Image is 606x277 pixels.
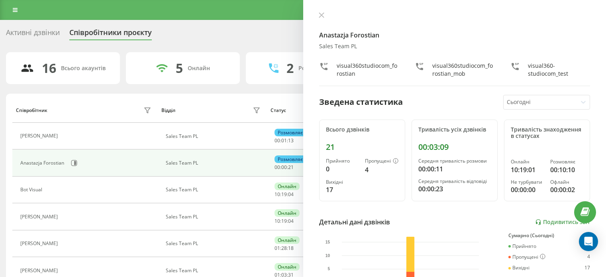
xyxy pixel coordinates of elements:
[20,187,44,193] div: Bot Visual
[325,240,330,244] text: 15
[275,218,294,224] div: : :
[275,155,306,163] div: Розмовляє
[365,165,398,175] div: 4
[528,62,590,78] div: visual360-studiocom_test
[365,158,398,165] div: Пропущені
[176,61,183,76] div: 5
[508,265,530,271] div: Вихідні
[271,108,286,113] div: Статус
[20,268,60,273] div: [PERSON_NAME]
[550,185,583,194] div: 00:00:02
[418,142,491,152] div: 00:03:09
[550,179,583,185] div: Офлайн
[286,61,294,76] div: 2
[281,164,287,171] span: 00
[587,254,590,260] div: 4
[319,96,403,108] div: Зведена статистика
[326,126,398,133] div: Всього дзвінків
[166,134,263,139] div: Sales Team PL
[418,158,491,164] div: Середня тривалість розмови
[275,263,300,271] div: Онлайн
[275,165,294,170] div: : :
[281,218,287,224] span: 19
[535,219,590,226] a: Подивитись звіт
[511,185,544,194] div: 00:00:00
[275,129,306,136] div: Розмовляє
[166,268,263,273] div: Sales Team PL
[275,192,294,197] div: : :
[281,191,287,198] span: 19
[418,126,491,133] div: Тривалість усіх дзвінків
[508,254,545,260] div: Пропущені
[319,30,590,40] h4: Anastazja Forostian
[275,245,280,251] span: 01
[275,138,294,143] div: : :
[319,43,590,50] div: Sales Team PL
[326,179,359,185] div: Вихідні
[275,183,300,190] div: Онлайн
[326,164,359,174] div: 0
[337,62,399,78] div: visual360studiocom_forostian
[20,160,66,166] div: Anastazja Forostian
[550,159,583,165] div: Розмовляє
[288,164,294,171] span: 21
[166,241,263,246] div: Sales Team PL
[298,65,337,72] div: Розмовляють
[288,137,294,144] span: 13
[326,142,398,152] div: 21
[275,164,280,171] span: 00
[288,245,294,251] span: 18
[508,233,590,238] div: Сумарно (Сьогодні)
[511,165,544,175] div: 10:19:01
[328,267,330,271] text: 5
[288,191,294,198] span: 04
[69,28,152,41] div: Співробітники проєкту
[418,179,491,184] div: Середня тривалість відповіді
[61,65,106,72] div: Всього акаунтів
[166,160,263,166] div: Sales Team PL
[508,244,536,249] div: Прийнято
[275,137,280,144] span: 00
[20,214,60,220] div: [PERSON_NAME]
[511,159,544,165] div: Онлайн
[325,253,330,258] text: 10
[319,217,390,227] div: Детальні дані дзвінків
[275,218,280,224] span: 10
[275,246,294,251] div: : :
[20,241,60,246] div: [PERSON_NAME]
[550,165,583,175] div: 00:10:10
[161,108,175,113] div: Відділ
[326,185,359,194] div: 17
[281,245,287,251] span: 28
[42,61,56,76] div: 16
[288,218,294,224] span: 04
[16,108,47,113] div: Співробітник
[432,62,494,78] div: visual360studiocom_forostian_mob
[326,158,359,164] div: Прийнято
[166,214,263,220] div: Sales Team PL
[275,209,300,217] div: Онлайн
[20,133,60,139] div: [PERSON_NAME]
[6,28,60,41] div: Активні дзвінки
[418,164,491,174] div: 00:00:11
[166,187,263,193] div: Sales Team PL
[281,137,287,144] span: 01
[275,236,300,244] div: Онлайн
[511,126,583,140] div: Тривалість знаходження в статусах
[584,265,590,271] div: 17
[418,184,491,194] div: 00:00:23
[511,179,544,185] div: Не турбувати
[579,232,598,251] div: Open Intercom Messenger
[188,65,210,72] div: Онлайн
[275,191,280,198] span: 10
